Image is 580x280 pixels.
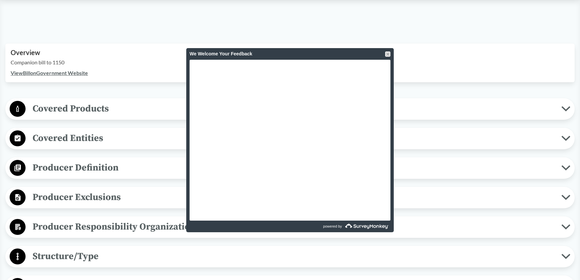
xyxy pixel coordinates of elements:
a: ViewBillonGovernment Website [11,70,88,76]
button: Covered Products [8,101,572,117]
button: Producer Definition [8,160,572,176]
h2: Overview [11,49,569,56]
span: Structure/Type [26,249,561,264]
span: Covered Products [26,101,561,116]
div: We Welcome Your Feedback [190,48,390,60]
button: Producer Responsibility Organization [8,219,572,236]
span: Producer Exclusions [26,190,561,205]
a: powered by [291,221,390,232]
p: Companion bill to 1150 [11,58,569,66]
span: Producer Responsibility Organization [26,219,561,234]
button: Producer Exclusions [8,189,572,206]
button: Covered Entities [8,130,572,147]
span: Covered Entities [26,131,561,146]
button: Structure/Type [8,248,572,265]
span: Producer Definition [26,160,561,175]
span: powered by [323,221,342,232]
